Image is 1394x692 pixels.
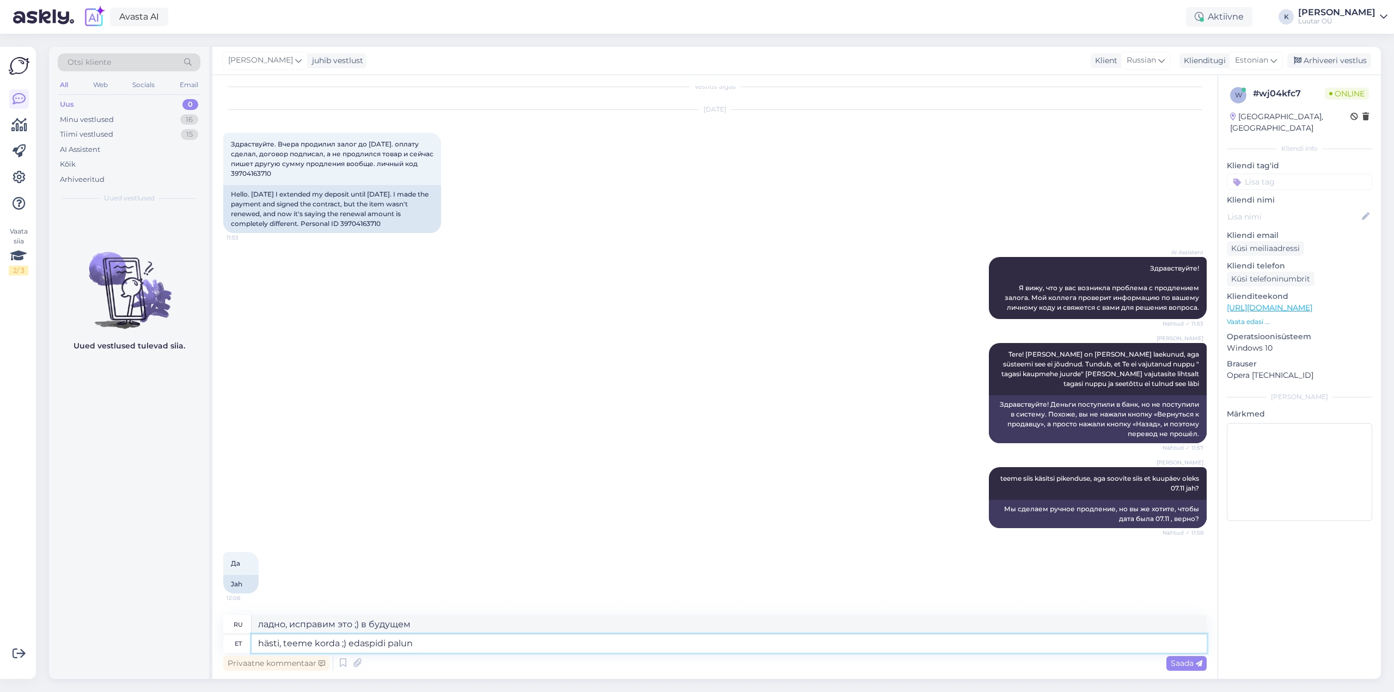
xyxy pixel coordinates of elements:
[227,234,267,242] span: 11:53
[223,105,1207,114] div: [DATE]
[1230,111,1350,134] div: [GEOGRAPHIC_DATA], [GEOGRAPHIC_DATA]
[1179,55,1226,66] div: Klienditugi
[223,82,1207,91] div: Vestlus algas
[1186,7,1252,27] div: Aktiivne
[49,232,209,330] img: No chats
[1227,392,1372,402] div: [PERSON_NAME]
[252,634,1207,653] textarea: hästi, teeme korda ;) edaspidi palun
[1279,9,1294,25] div: K
[9,226,28,275] div: Vaata siia
[1227,144,1372,154] div: Kliendi info
[181,129,198,140] div: 15
[1227,291,1372,302] p: Klienditeekond
[1157,458,1203,467] span: [PERSON_NAME]
[223,185,441,233] div: Hello. [DATE] I extended my deposit until [DATE]. I made the payment and signed the contract, but...
[1298,8,1375,17] div: [PERSON_NAME]
[104,193,155,203] span: Uued vestlused
[1227,211,1360,223] input: Lisa nimi
[110,8,168,26] a: Avasta AI
[1227,342,1372,354] p: Windows 10
[60,174,105,185] div: Arhiveeritud
[1091,55,1117,66] div: Klient
[1005,264,1201,311] span: Здравствуйте! Я вижу, что у вас возникла проблема с продлением залога. Мой коллега проверит инфор...
[1001,350,1201,388] span: Tere! [PERSON_NAME] on [PERSON_NAME] laekunud, aga süsteemi see ei jõudnud. Tundub, et Te ei vaju...
[130,78,157,92] div: Socials
[74,340,185,352] p: Uued vestlused tulevad siia.
[227,594,267,602] span: 12:08
[989,500,1207,528] div: Мы сделаем ручное продление, но вы же хотите, чтобы дата была 07.11 , верно?
[1227,317,1372,327] p: Vaata edasi ...
[1227,260,1372,272] p: Kliendi telefon
[1253,87,1325,100] div: # wj04kfc7
[989,395,1207,443] div: Здравствуйте! Деньги поступили в банк, но не поступили в систему. Похоже, вы не нажали кнопку «Ве...
[1227,408,1372,420] p: Märkmed
[1171,658,1202,668] span: Saada
[231,559,240,567] span: Да
[60,129,113,140] div: Tiimi vestlused
[9,56,29,76] img: Askly Logo
[1127,54,1156,66] span: Russian
[178,78,200,92] div: Email
[252,615,1207,634] textarea: ладно, исправим это ;) в будущем
[228,54,293,66] span: [PERSON_NAME]
[60,144,100,155] div: AI Assistent
[1163,529,1203,537] span: Nähtud ✓ 11:58
[83,5,106,28] img: explore-ai
[1298,8,1387,26] a: [PERSON_NAME]Luutar OÜ
[1325,88,1369,100] span: Online
[1227,272,1314,286] div: Küsi telefoninumbrit
[1235,91,1242,99] span: w
[1163,248,1203,256] span: AI Assistent
[1235,54,1268,66] span: Estonian
[234,615,243,634] div: ru
[1227,160,1372,172] p: Kliendi tag'id
[1000,474,1201,492] span: teeme siis käsitsi pikenduse, aga soovite siis et kuupäev oleks 07.11 jah?
[182,99,198,110] div: 0
[1227,303,1312,313] a: [URL][DOMAIN_NAME]
[68,57,111,68] span: Otsi kliente
[1298,17,1375,26] div: Luutar OÜ
[60,114,114,125] div: Minu vestlused
[1287,53,1371,68] div: Arhiveeri vestlus
[235,634,242,653] div: et
[223,656,329,671] div: Privaatne kommentaar
[60,99,74,110] div: Uus
[231,140,435,177] span: Здраствуйте. Вчера продилил залог до [DATE]. оплату сделал, договор подписал, а не продлился това...
[180,114,198,125] div: 16
[58,78,70,92] div: All
[9,266,28,275] div: 2 / 3
[91,78,110,92] div: Web
[1227,194,1372,206] p: Kliendi nimi
[1227,174,1372,190] input: Lisa tag
[1227,241,1304,256] div: Küsi meiliaadressi
[1157,334,1203,342] span: [PERSON_NAME]
[1227,370,1372,381] p: Opera [TECHNICAL_ID]
[1163,444,1203,452] span: Nähtud ✓ 11:57
[1227,230,1372,241] p: Kliendi email
[1227,331,1372,342] p: Operatsioonisüsteem
[308,55,363,66] div: juhib vestlust
[223,575,259,593] div: Jah
[1227,358,1372,370] p: Brauser
[1163,320,1203,328] span: Nähtud ✓ 11:53
[60,159,76,170] div: Kõik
